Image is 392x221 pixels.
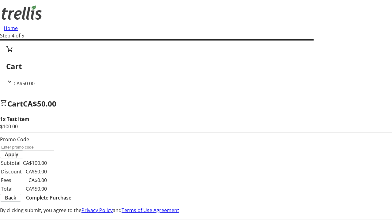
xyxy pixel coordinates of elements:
[1,159,22,167] td: Subtotal
[23,168,47,176] td: CA$50.00
[23,176,47,184] td: CA$0.00
[26,194,71,201] span: Complete Purchase
[1,185,22,193] td: Total
[23,99,56,109] span: CA$50.00
[23,159,47,167] td: CA$100.00
[5,194,16,201] span: Back
[1,176,22,184] td: Fees
[6,45,386,87] div: CartCA$50.00
[81,207,113,214] a: Privacy Policy
[122,207,179,214] a: Terms of Use Agreement
[23,185,47,193] td: CA$50.00
[7,99,23,109] span: Cart
[6,61,386,72] h2: Cart
[1,168,22,176] td: Discount
[21,194,76,201] button: Complete Purchase
[13,80,35,87] span: CA$50.00
[5,151,18,158] span: Apply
